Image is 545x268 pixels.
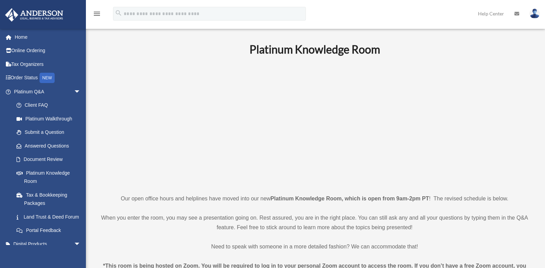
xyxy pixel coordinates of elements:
a: Order StatusNEW [5,71,91,85]
p: When you enter the room, you may see a presentation going on. Rest assured, you are in the right ... [98,213,531,232]
img: User Pic [530,9,540,19]
a: Online Ordering [5,44,91,58]
a: Client FAQ [10,98,91,112]
a: Platinum Walkthrough [10,112,91,126]
strong: Platinum Knowledge Room, which is open from 9am-2pm PT [270,196,429,201]
i: search [115,9,122,17]
iframe: 231110_Toby_KnowledgeRoom [212,65,418,181]
a: menu [93,12,101,18]
a: Land Trust & Deed Forum [10,210,91,224]
a: Submit a Question [10,126,91,139]
a: Platinum Q&Aarrow_drop_down [5,85,91,98]
a: Tax Organizers [5,57,91,71]
a: Digital Productsarrow_drop_down [5,237,91,251]
a: Portal Feedback [10,224,91,237]
div: NEW [40,73,55,83]
a: Document Review [10,153,91,166]
a: Tax & Bookkeeping Packages [10,188,91,210]
a: Home [5,30,91,44]
b: Platinum Knowledge Room [249,43,380,56]
i: menu [93,10,101,18]
img: Anderson Advisors Platinum Portal [3,8,65,22]
span: arrow_drop_down [74,85,88,99]
p: Need to speak with someone in a more detailed fashion? We can accommodate that! [98,242,531,252]
p: Our open office hours and helplines have moved into our new ! The revised schedule is below. [98,194,531,203]
span: arrow_drop_down [74,237,88,251]
a: Answered Questions [10,139,91,153]
a: Platinum Knowledge Room [10,166,88,188]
